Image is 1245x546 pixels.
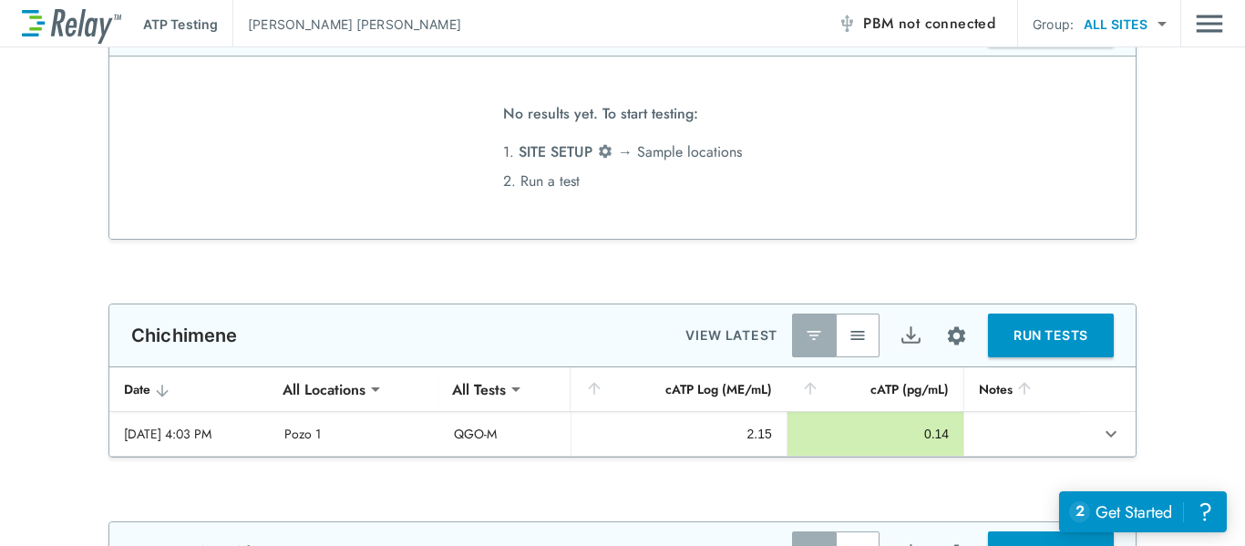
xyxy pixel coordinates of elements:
span: SITE SETUP [519,141,592,162]
span: not connected [899,13,995,34]
td: QGO-M [439,412,570,456]
img: View All [849,326,867,345]
img: Latest [805,326,823,345]
div: All Locations [270,371,378,407]
p: Chichimene [131,325,238,346]
div: cATP Log (ME/mL) [585,378,772,400]
p: VIEW LATEST [685,325,777,346]
img: Offline Icon [838,15,856,33]
th: Date [109,367,270,412]
p: ATP Testing [143,15,218,34]
li: 2. Run a test [503,167,742,196]
div: 0.14 [802,425,949,443]
span: PBM [863,11,995,36]
button: RUN TESTS [988,314,1114,357]
div: 2.15 [586,425,772,443]
div: All Tests [439,371,519,407]
td: Pozo 1 [270,412,439,456]
button: PBM not connected [830,5,1003,42]
div: cATP (pg/mL) [801,378,949,400]
img: LuminUltra Relay [22,5,121,44]
button: Site setup [932,312,981,360]
div: Notes [979,378,1065,400]
li: 1. → Sample locations [503,138,742,167]
button: Export [889,314,932,357]
img: Drawer Icon [1196,6,1223,41]
button: Main menu [1196,6,1223,41]
img: Settings Icon [597,143,613,160]
img: Settings Icon [945,325,968,347]
iframe: Resource center [1059,491,1227,532]
div: [DATE] 4:03 PM [124,425,255,443]
span: No results yet. To start testing: [503,99,698,138]
p: [PERSON_NAME] [PERSON_NAME] [248,15,461,34]
img: Export Icon [900,325,922,347]
button: expand row [1096,418,1127,449]
table: sticky table [109,367,1136,457]
p: Group: [1033,15,1074,34]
